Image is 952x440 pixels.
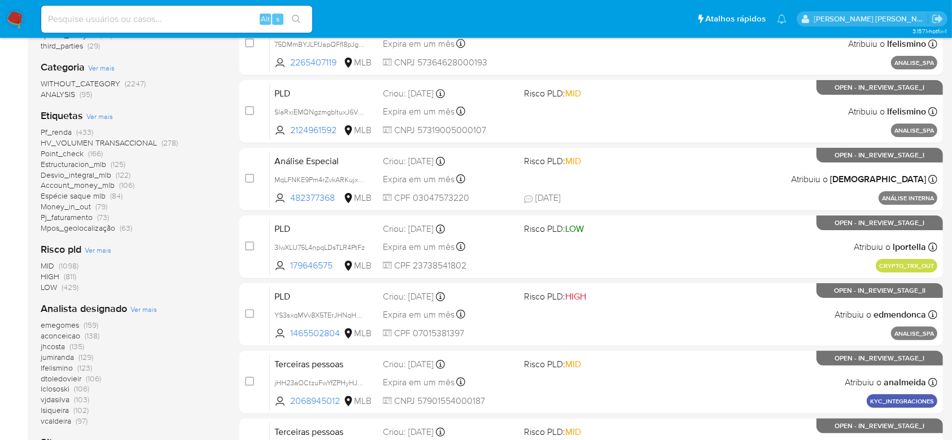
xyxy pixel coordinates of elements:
span: Alt [261,14,270,24]
p: andrea.asantos@mercadopago.com.br [814,14,928,24]
button: search-icon [285,11,308,27]
span: Atalhos rápidos [705,13,766,25]
span: s [276,14,280,24]
a: Sair [932,13,944,25]
a: Notificações [777,14,787,24]
span: 3.157.1-hotfix-1 [912,27,946,36]
input: Pesquise usuários ou casos... [41,12,312,27]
